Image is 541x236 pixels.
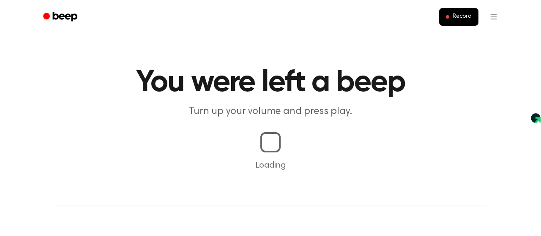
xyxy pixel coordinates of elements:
button: Open menu [484,7,504,27]
p: Turn up your volume and press play. [108,105,433,119]
span: Record [453,13,472,21]
h1: You were left a beep [54,68,487,98]
p: Loading [10,159,531,172]
a: Beep [37,9,85,25]
button: Record [439,8,478,26]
